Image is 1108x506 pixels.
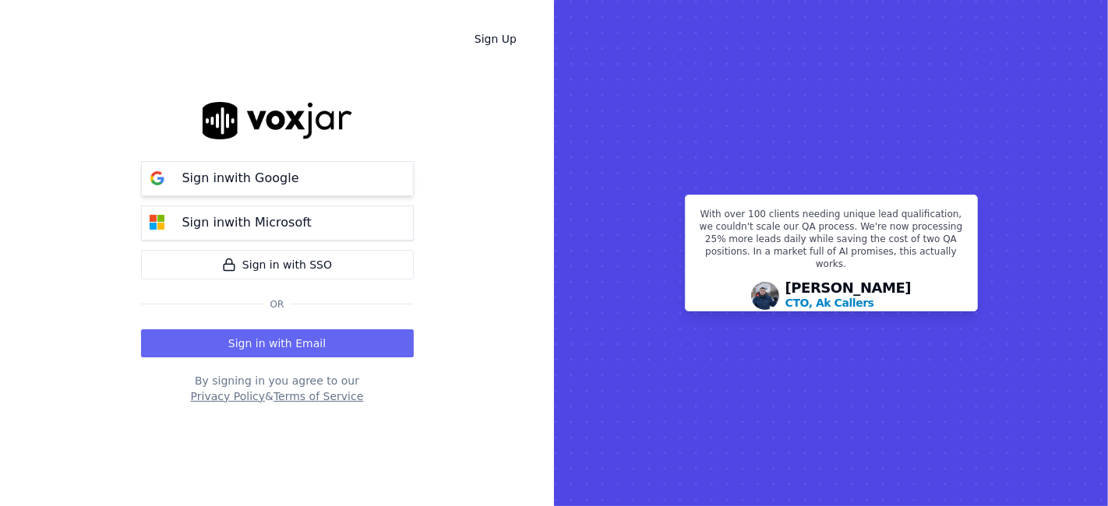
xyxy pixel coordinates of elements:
[785,281,912,311] div: [PERSON_NAME]
[142,163,173,194] img: google Sign in button
[141,206,414,241] button: Sign inwith Microsoft
[462,25,529,53] a: Sign Up
[142,207,173,238] img: microsoft Sign in button
[203,102,352,139] img: logo
[273,388,363,404] button: Terms of Service
[182,213,312,232] p: Sign in with Microsoft
[785,295,874,311] p: CTO, Ak Callers
[264,298,291,311] span: Or
[695,208,968,276] p: With over 100 clients needing unique lead qualification, we couldn't scale our QA process. We're ...
[191,388,265,404] button: Privacy Policy
[182,169,299,188] p: Sign in with Google
[141,373,414,404] div: By signing in you agree to our &
[141,329,414,357] button: Sign in with Email
[751,282,779,310] img: Avatar
[141,161,414,196] button: Sign inwith Google
[141,250,414,279] a: Sign in with SSO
